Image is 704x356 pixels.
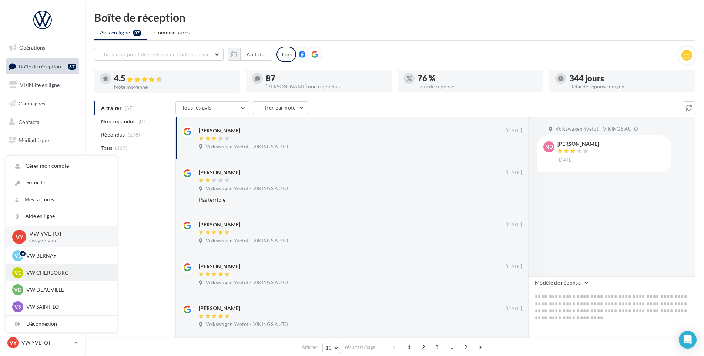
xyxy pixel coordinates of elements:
div: [PERSON_NAME] [199,127,240,134]
div: [PERSON_NAME] [199,169,240,176]
span: Commentaires [154,29,190,36]
div: [PERSON_NAME] [199,305,240,312]
span: Visibilité en ligne [20,82,60,88]
span: ... [445,341,457,353]
div: Boîte de réception [94,12,695,23]
span: Volkswagen Yvetot - VIKINGS AUTO [206,321,288,328]
span: Répondus [101,131,125,138]
span: VY [16,232,23,241]
div: Pas terrible [199,196,474,204]
span: Médiathèque [19,137,49,143]
span: Non répondus [101,118,135,125]
a: Gérer mon compte [6,158,117,174]
a: Visibilité en ligne [4,77,81,93]
button: Filtrer par note [252,101,308,114]
div: [PERSON_NAME] [199,221,240,228]
span: VD [14,286,21,293]
span: Volkswagen Yvetot - VIKINGS AUTO [556,126,638,132]
span: 1 [403,341,415,353]
span: Tous [101,144,112,152]
span: VY [10,339,17,346]
a: Boîte de réception87 [4,58,81,74]
span: 3 [431,341,443,353]
a: Calendrier [4,151,81,167]
div: [PERSON_NAME] non répondus [266,84,386,89]
div: Déconnexion [6,316,117,332]
span: Choisir un point de vente ou un code magasin [100,51,210,57]
p: VW YVETOT [21,339,71,346]
span: Volkswagen Yvetot - VIKINGS AUTO [206,279,288,286]
span: résultats/page [345,344,376,351]
span: Calendrier [19,155,43,162]
button: 10 [322,343,341,353]
span: Boîte de réception [19,63,61,69]
span: 2 [418,341,429,353]
a: Campagnes DataOnDemand [4,194,81,216]
p: VW CHERBOURG [26,269,108,276]
span: Volkswagen Yvetot - VIKINGS AUTO [206,238,288,244]
span: [DATE] [506,306,522,312]
span: VB [14,252,21,259]
span: (87) [138,118,148,124]
span: Campagnes [19,100,45,107]
button: Choisir un point de vente ou un code magasin [94,48,224,61]
p: VW DEAUVILLE [26,286,108,293]
a: Médiathèque [4,132,81,148]
span: (365) [115,145,128,151]
div: 344 jours [569,74,689,83]
a: PLV et print personnalisable [4,169,81,191]
span: 9 [460,341,472,353]
a: Mes factures [6,191,117,208]
span: Opérations [19,44,45,51]
span: 10 [326,345,332,351]
a: Sécurité [6,174,117,191]
div: Note moyenne [114,84,234,90]
p: vw-yve-vau [29,238,105,244]
span: [DATE] [557,157,574,164]
p: VW YVETOT [29,229,105,238]
div: Taux de réponse [418,84,537,89]
button: Au total [228,48,272,61]
p: VW BERNAY [26,252,108,259]
span: [DATE] [506,128,522,134]
p: VW SAINT-LO [26,303,108,310]
span: [DATE] [506,263,522,270]
div: Tous [276,47,296,62]
div: 87 [266,74,386,83]
a: Contacts [4,114,81,130]
a: Opérations [4,40,81,56]
button: Au total [240,48,272,61]
div: 4.5 [114,74,234,83]
span: [DATE] [506,222,522,228]
span: [DATE] [506,169,522,176]
a: Campagnes [4,96,81,111]
a: Aide en ligne [6,208,117,225]
span: Contacts [19,118,39,125]
div: [PERSON_NAME] [199,263,240,270]
button: Tous les avis [175,101,249,114]
span: Volkswagen Yvetot - VIKINGS AUTO [206,144,288,150]
div: Délai de réponse moyen [569,84,689,89]
div: 87 [68,64,76,70]
span: VC [14,269,21,276]
span: Volkswagen Yvetot - VIKINGS AUTO [206,185,288,192]
span: Afficher [302,344,318,351]
div: Open Intercom Messenger [679,331,697,349]
span: VS [14,303,21,310]
span: (278) [128,132,140,138]
div: [PERSON_NAME] [557,141,599,147]
span: ND [545,143,553,151]
button: Modèle de réponse [529,276,593,289]
a: VY VW YVETOT [6,336,79,350]
span: Tous les avis [182,104,212,111]
div: 76 % [418,74,537,83]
